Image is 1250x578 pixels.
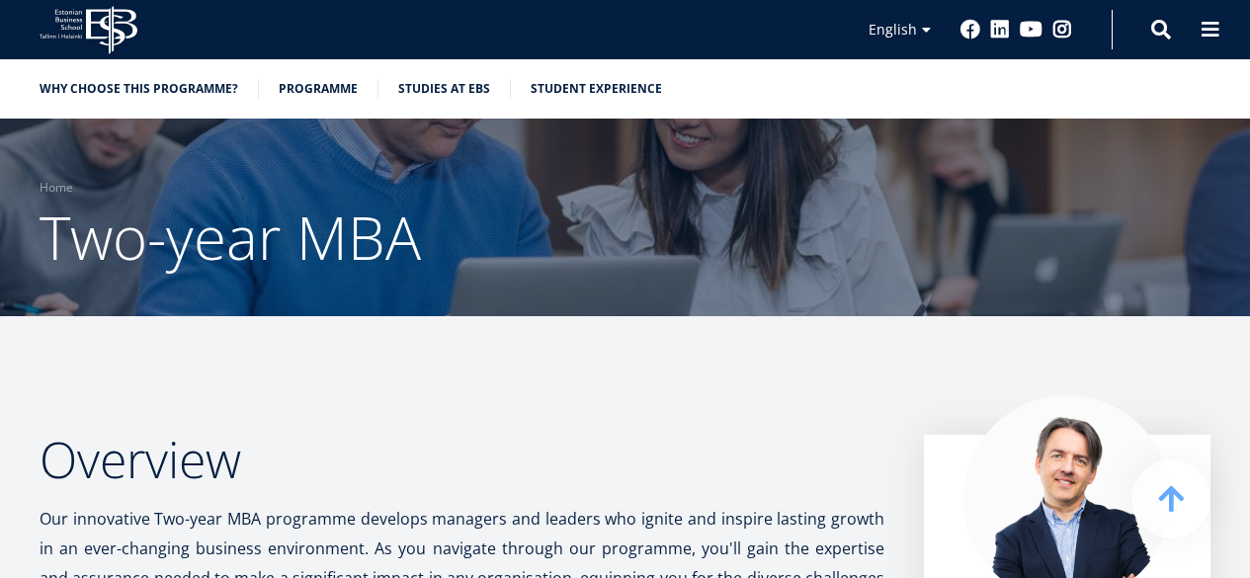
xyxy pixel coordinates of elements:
a: Instagram [1052,20,1072,40]
a: Youtube [1020,20,1042,40]
span: Two-year MBA [40,197,421,278]
a: Linkedin [990,20,1010,40]
a: Programme [279,79,358,99]
a: Studies at EBS [398,79,490,99]
a: Facebook [960,20,980,40]
a: Why choose this programme? [40,79,238,99]
a: Home [40,178,73,198]
a: Student experience [531,79,662,99]
h2: Overview [40,435,884,484]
